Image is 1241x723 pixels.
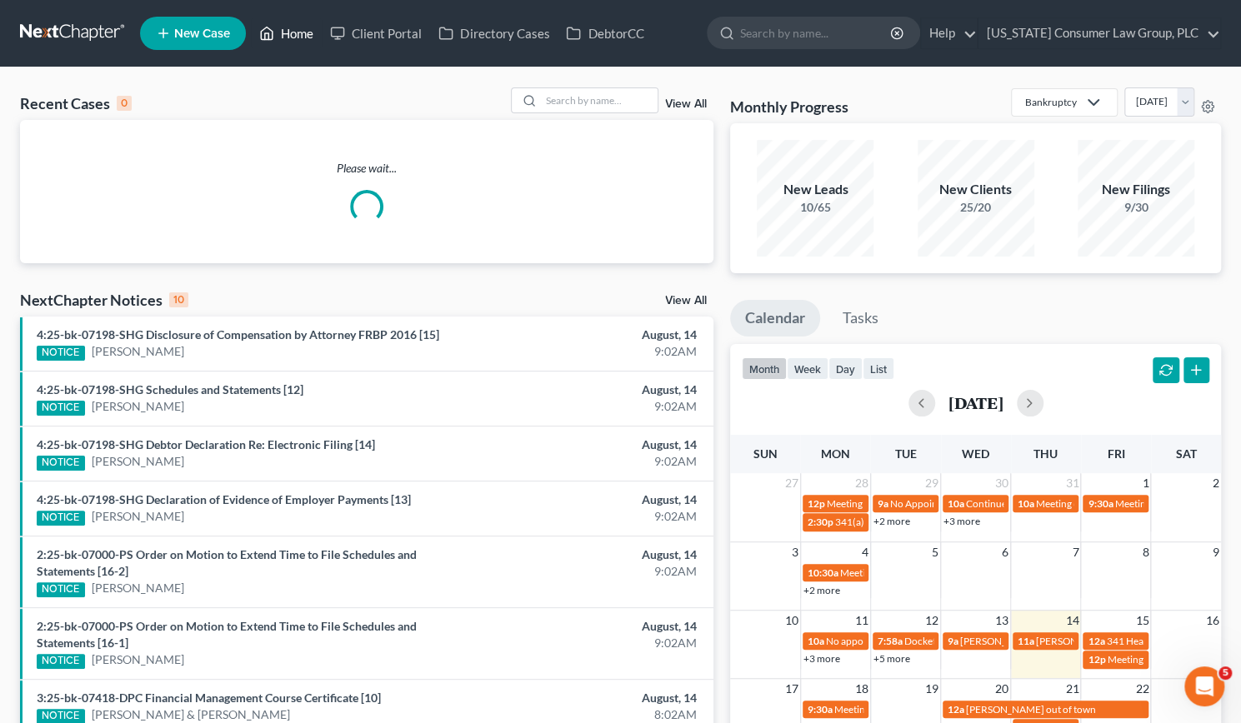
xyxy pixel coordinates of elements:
span: Tue [894,446,916,461]
span: Fri [1107,446,1124,461]
a: Home [251,18,322,48]
span: 18 [853,679,870,699]
div: New Clients [918,180,1034,199]
div: Bankruptcy [1025,95,1077,109]
div: August, 14 [488,618,697,635]
span: 3 [790,542,800,562]
span: 30 [993,473,1010,493]
span: 10a [1018,497,1034,510]
span: 6 [1000,542,1010,562]
span: 9 [1211,542,1221,562]
span: 17 [783,679,800,699]
div: 10 [169,292,188,307]
a: +3 more [943,515,980,527]
span: 5 [930,542,940,562]
div: New Leads [757,180,873,199]
span: 12a [1088,635,1104,647]
a: +2 more [873,515,910,527]
span: Meeting of Creditors for [PERSON_NAME] [834,703,1019,716]
button: list [863,357,894,380]
iframe: Intercom live chat [1184,666,1224,706]
div: 9:02AM [488,635,697,651]
a: Directory Cases [430,18,558,48]
div: NOTICE [37,346,85,361]
span: [PERSON_NAME] Hearing [1036,635,1151,647]
a: [PERSON_NAME] [92,580,184,596]
span: 12a [948,703,964,716]
div: 9/30 [1078,199,1194,216]
div: NOTICE [37,582,85,597]
span: 27 [783,473,800,493]
span: 12p [808,497,825,510]
div: NextChapter Notices [20,290,188,310]
span: 20 [993,679,1010,699]
span: Sun [753,446,778,461]
div: New Filings [1078,180,1194,199]
span: 7 [1070,542,1080,562]
span: 31 [1063,473,1080,493]
a: 4:25-bk-07198-SHG Declaration of Evidence of Employer Payments [13] [37,492,411,506]
span: 22 [1133,679,1150,699]
span: 4 [860,542,870,562]
div: NOTICE [37,654,85,669]
span: 12p [1088,653,1105,666]
span: 10:30a [808,566,838,579]
div: 10/65 [757,199,873,216]
span: 10 [783,611,800,631]
span: 12 [923,611,940,631]
div: 9:02AM [488,508,697,525]
span: Sat [1175,446,1196,461]
div: August, 14 [488,546,697,563]
a: [PERSON_NAME] [92,508,184,525]
span: 15 [1133,611,1150,631]
a: +3 more [803,652,840,665]
div: August, 14 [488,381,697,398]
span: 1 [1140,473,1150,493]
p: Please wait... [20,160,713,177]
a: [US_STATE] Consumer Law Group, PLC [978,18,1220,48]
span: 16 [1204,611,1221,631]
a: +5 more [873,652,910,665]
a: 2:25-bk-07000-PS Order on Motion to Extend Time to File Schedules and Statements [16-1] [37,619,417,650]
input: Search by name... [740,17,893,48]
button: day [828,357,863,380]
span: 2:30p [808,516,833,528]
div: 9:02AM [488,343,697,360]
div: 9:02AM [488,453,697,470]
span: 10a [808,635,824,647]
div: NOTICE [37,401,85,416]
span: 21 [1063,679,1080,699]
div: NOTICE [37,511,85,526]
h3: Monthly Progress [730,97,848,117]
a: +2 more [803,584,840,596]
div: 9:02AM [488,563,697,580]
button: month [742,357,787,380]
input: Search by name... [541,88,658,112]
span: 341(a) meeting for [PERSON_NAME] & [PERSON_NAME] [835,516,1084,528]
div: 9:02AM [488,398,697,415]
span: 9a [878,497,888,510]
span: 7:58a [878,635,903,647]
a: [PERSON_NAME] [92,343,184,360]
span: Meeting of Creditors for [PERSON_NAME] [1036,497,1221,510]
div: 8:02AM [488,706,697,723]
div: 0 [117,96,132,111]
span: Mon [821,446,850,461]
span: 9:30a [808,703,833,716]
span: 8 [1140,542,1150,562]
div: August, 14 [488,327,697,343]
div: 25/20 [918,199,1034,216]
a: Client Portal [322,18,430,48]
span: Wed [962,446,989,461]
a: 4:25-bk-07198-SHG Disclosure of Compensation by Attorney FRBP 2016 [15] [37,327,439,342]
a: 4:25-bk-07198-SHG Schedules and Statements [12] [37,382,303,396]
span: 14 [1063,611,1080,631]
span: 10a [948,497,964,510]
a: 2:25-bk-07000-PS Order on Motion to Extend Time to File Schedules and Statements [16-2] [37,547,417,578]
a: Help [921,18,977,48]
a: View All [665,295,707,307]
a: DebtorCC [558,18,652,48]
a: [PERSON_NAME] [92,453,184,470]
h2: [DATE] [948,394,1003,411]
span: [PERSON_NAME] Trial [960,635,1059,647]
